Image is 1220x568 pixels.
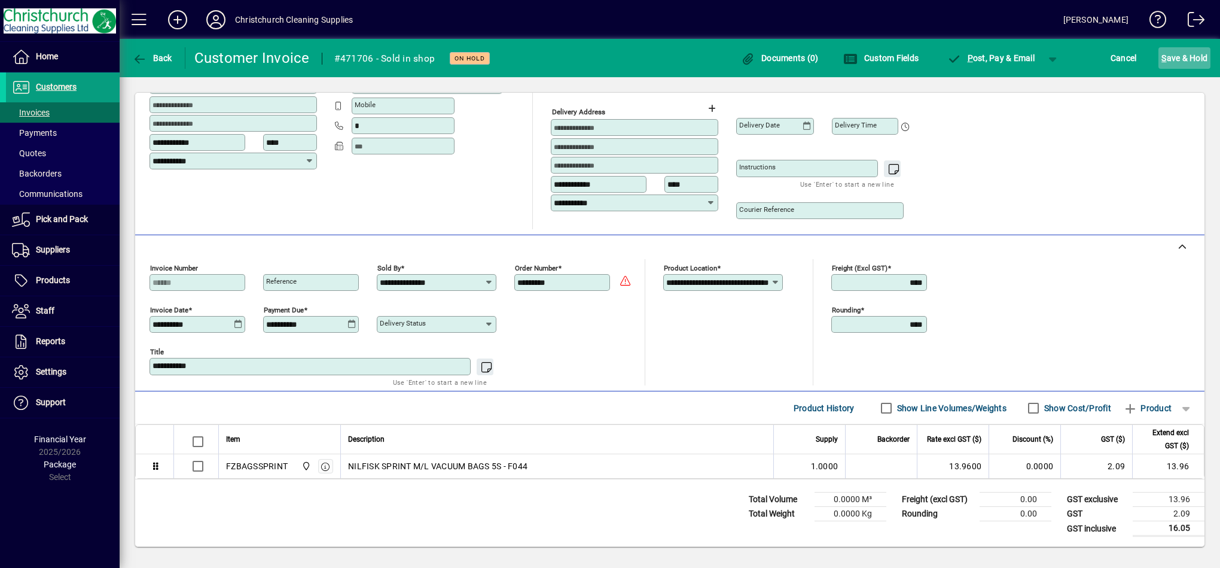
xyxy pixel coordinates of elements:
a: Reports [6,327,120,357]
span: Back [132,53,172,63]
a: Quotes [6,143,120,163]
a: Payments [6,123,120,143]
a: Pick and Pack [6,205,120,235]
mat-label: Rounding [832,306,861,314]
span: Custom Fields [843,53,919,63]
span: Reports [36,336,65,346]
span: Christchurch Cleaning Supplies Ltd [298,460,312,473]
span: S [1161,53,1166,63]
a: Home [6,42,120,72]
span: Home [36,51,58,61]
div: 13.9600 [925,460,981,472]
button: Custom Fields [840,47,922,69]
label: Show Cost/Profit [1042,402,1111,414]
span: GST ($) [1101,433,1125,446]
mat-label: Delivery time [835,121,877,129]
span: Backorder [877,433,910,446]
button: Product [1117,397,1178,419]
span: Staff [36,306,54,315]
mat-label: Mobile [355,101,376,109]
mat-label: Invoice date [150,306,188,314]
span: Extend excl GST ($) [1140,426,1189,452]
a: Communications [6,184,120,204]
span: Discount (%) [1012,433,1053,446]
button: Save & Hold [1158,47,1210,69]
span: 1.0000 [811,460,838,472]
td: 13.96 [1132,454,1204,478]
a: Products [6,266,120,296]
span: Product History [794,399,855,418]
mat-hint: Use 'Enter' to start a new line [800,177,894,191]
td: GST exclusive [1061,493,1133,507]
span: P [968,53,973,63]
span: Suppliers [36,245,70,254]
button: Back [129,47,175,69]
span: Communications [12,189,83,199]
mat-label: Delivery status [380,319,426,327]
span: ost, Pay & Email [947,53,1035,63]
a: Knowledge Base [1140,2,1167,41]
span: Backorders [12,169,62,178]
mat-label: Product location [664,264,717,272]
div: #471706 - Sold in shop [334,49,435,68]
div: Christchurch Cleaning Supplies [235,10,353,29]
span: Product [1123,399,1172,418]
button: Documents (0) [738,47,822,69]
span: Payments [12,128,57,138]
span: Products [36,275,70,285]
span: ave & Hold [1161,48,1207,68]
a: Invoices [6,102,120,123]
mat-label: Title [150,348,164,356]
a: Support [6,388,120,418]
button: Post, Pay & Email [941,47,1041,69]
span: Item [226,433,240,446]
a: Settings [6,357,120,387]
td: 2.09 [1060,454,1132,478]
td: GST [1061,507,1133,521]
span: Financial Year [34,435,86,444]
mat-label: Instructions [739,163,776,171]
td: Total Weight [743,507,815,521]
mat-label: Payment due [264,306,304,314]
label: Show Line Volumes/Weights [895,402,1006,414]
a: Logout [1179,2,1205,41]
td: Rounding [896,507,980,521]
div: Customer Invoice [194,48,310,68]
span: On hold [455,54,485,62]
td: 0.00 [980,507,1051,521]
td: 0.0000 Kg [815,507,886,521]
span: Settings [36,367,66,376]
td: 0.00 [980,493,1051,507]
button: Choose address [702,99,721,118]
mat-label: Sold by [377,264,401,272]
span: Documents (0) [741,53,819,63]
td: GST inclusive [1061,521,1133,536]
span: Customers [36,82,77,92]
td: Total Volume [743,493,815,507]
td: 0.0000 [989,454,1060,478]
div: [PERSON_NAME] [1063,10,1128,29]
app-page-header-button: Back [120,47,185,69]
button: Cancel [1108,47,1140,69]
button: Profile [197,9,235,31]
mat-hint: Use 'Enter' to start a new line [393,375,487,389]
mat-label: Order number [515,264,558,272]
a: Suppliers [6,235,120,265]
div: FZBAGSSPRINT [226,460,288,472]
span: Package [44,460,76,469]
td: Freight (excl GST) [896,493,980,507]
span: Quotes [12,148,46,158]
mat-label: Courier Reference [739,205,794,214]
span: Invoices [12,108,50,117]
mat-label: Delivery date [739,121,780,129]
span: Rate excl GST ($) [927,433,981,446]
span: Supply [816,433,838,446]
mat-label: Invoice number [150,264,198,272]
td: 0.0000 M³ [815,493,886,507]
span: NILFISK SPRINT M/L VACUUM BAGS 5S - F044 [348,460,527,472]
span: Support [36,397,66,407]
button: Product History [789,397,859,419]
a: Backorders [6,163,120,184]
a: Staff [6,296,120,326]
span: Description [348,433,385,446]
